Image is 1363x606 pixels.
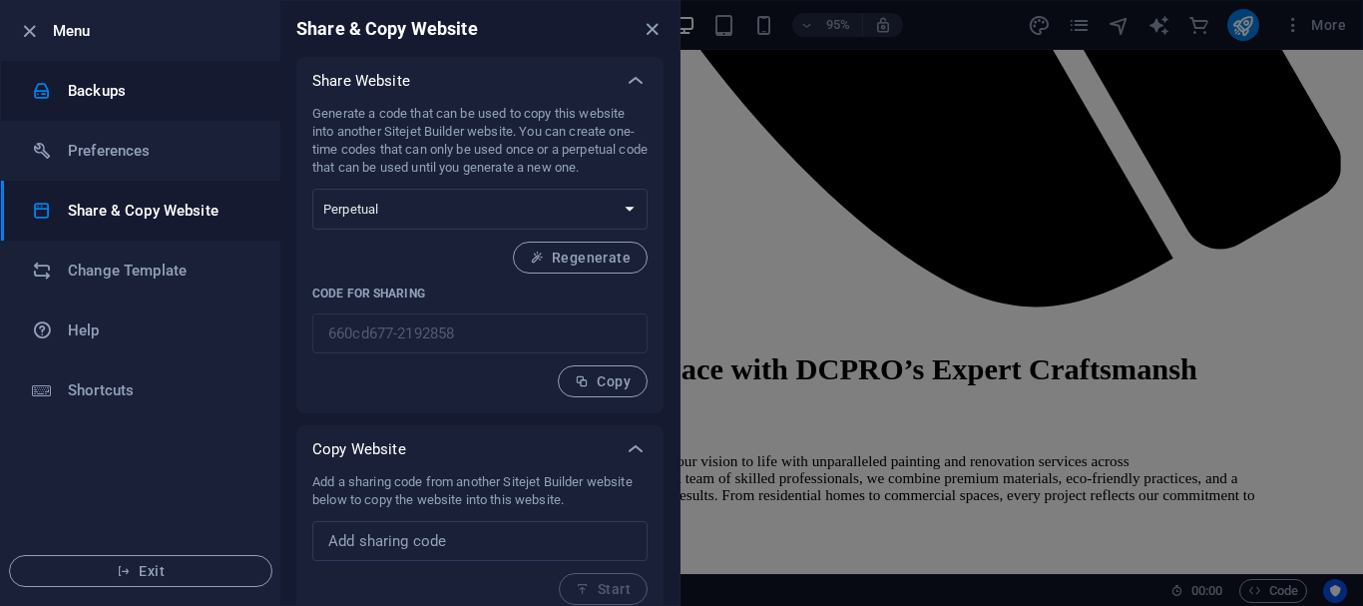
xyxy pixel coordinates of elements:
span: Regenerate [530,250,631,266]
h6: Change Template [68,259,252,283]
button: close [640,17,664,41]
button: Exit [9,555,272,587]
h6: Share & Copy Website [296,17,478,41]
div: Share Website [296,57,664,105]
h6: Menu [53,19,264,43]
a: Help [1,301,280,360]
p: Generate a code that can be used to copy this website into another Sitejet Builder website. You c... [312,105,648,177]
h6: Share & Copy Website [68,199,252,223]
p: Share Website [312,71,410,91]
h6: Preferences [68,139,252,163]
h6: Help [68,318,252,342]
h6: Shortcuts [68,378,252,402]
span: Copy [575,373,631,389]
p: Add a sharing code from another Sitejet Builder website below to copy the website into this website. [312,473,648,509]
h6: Backups [68,79,252,103]
button: Copy [558,365,648,397]
p: Code for sharing [312,286,648,302]
button: Regenerate [513,242,648,274]
p: Copy Website [312,439,406,459]
span: Exit [26,563,255,579]
input: Add sharing code [312,521,648,561]
div: Copy Website [296,425,664,473]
